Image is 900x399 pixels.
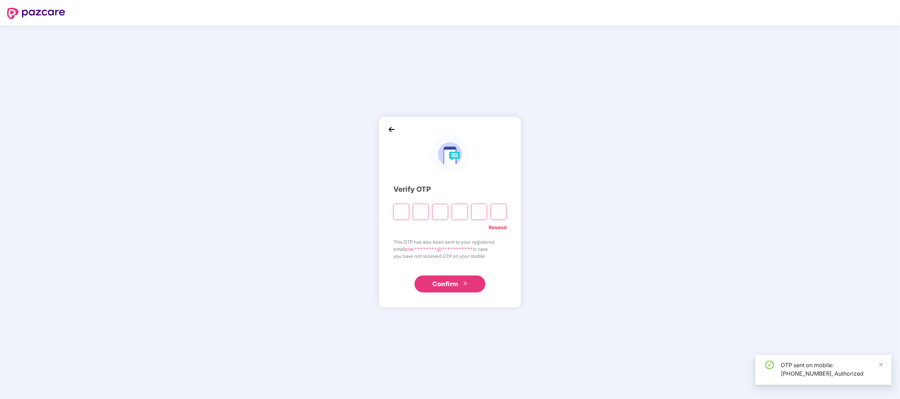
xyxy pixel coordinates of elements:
[463,281,468,287] span: double-right
[7,8,65,19] img: logo
[386,124,397,135] img: back_icon
[413,204,429,220] input: Digit 2
[393,184,507,195] div: Verify OTP
[431,135,469,173] img: logo
[879,362,884,367] span: close
[765,361,774,369] span: check-circle
[471,204,487,220] input: Digit 5
[393,238,507,245] span: This OTP has also been sent to your registered
[491,204,507,220] input: Digit 6
[393,253,507,260] span: you have not received OTP on your mobile
[781,361,883,378] div: OTP sent on mobile: [PHONE_NUMBER], Authorized
[393,245,507,253] span: email in case
[415,276,485,293] button: Confirmdouble-right
[393,204,409,220] input: Please enter verification code. Digit 1
[452,204,468,220] input: Digit 4
[432,204,448,220] input: Digit 3
[432,279,458,289] span: Confirm
[489,224,507,231] a: Resend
